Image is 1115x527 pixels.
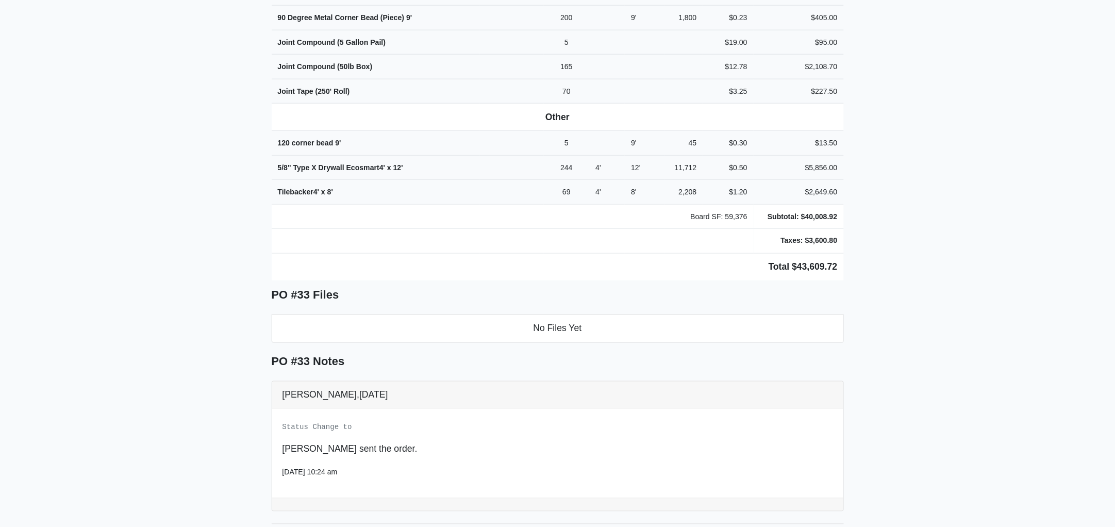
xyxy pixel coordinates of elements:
[393,163,403,172] span: 12'
[282,444,418,454] span: [PERSON_NAME] sent the order.
[272,355,844,369] h5: PO #33 Notes
[545,112,570,122] b: Other
[631,163,640,172] span: 12'
[754,79,844,104] td: $227.50
[272,382,843,409] div: [PERSON_NAME],
[665,155,703,180] td: 11,712
[544,30,590,55] td: 5
[754,6,844,30] td: $405.00
[278,163,403,172] strong: 5/8" Type X Drywall Ecosmart
[754,180,844,205] td: $2,649.60
[278,139,341,147] strong: 120 corner bead
[272,289,844,302] h5: PO #33 Files
[665,180,703,205] td: 2,208
[703,30,754,55] td: $19.00
[335,139,341,147] span: 9'
[406,13,412,22] span: 9'
[379,163,385,172] span: 4'
[631,188,637,196] span: 8'
[544,155,590,180] td: 244
[272,315,844,342] li: No Files Yet
[631,139,637,147] span: 9'
[544,79,590,104] td: 70
[544,55,590,79] td: 165
[544,131,590,156] td: 5
[703,79,754,104] td: $3.25
[754,155,844,180] td: $5,856.00
[313,188,319,196] span: 4'
[282,423,352,432] small: Status Change to
[703,55,754,79] td: $12.78
[544,6,590,30] td: 200
[278,38,386,46] strong: Joint Compound (5 Gallon Pail)
[665,6,703,30] td: 1,800
[595,163,601,172] span: 4'
[327,188,333,196] span: 8'
[703,6,754,30] td: $0.23
[754,204,844,229] td: Subtotal: $40,008.92
[754,30,844,55] td: $95.00
[359,390,388,400] span: [DATE]
[595,188,601,196] span: 4'
[690,212,747,221] span: Board SF: 59,376
[278,188,333,196] strong: Tilebacker
[665,131,703,156] td: 45
[321,188,325,196] span: x
[282,468,338,476] small: [DATE] 10:24 am
[631,13,637,22] span: 9'
[278,87,350,95] strong: Joint Tape (250' Roll)
[754,229,844,254] td: Taxes: $3,600.80
[754,55,844,79] td: $2,108.70
[703,131,754,156] td: $0.30
[278,62,373,71] strong: Joint Compound (50lb Box)
[703,155,754,180] td: $0.50
[754,131,844,156] td: $13.50
[272,253,844,281] td: Total $43,609.72
[544,180,590,205] td: 69
[703,180,754,205] td: $1.20
[387,163,391,172] span: x
[278,13,412,22] strong: 90 Degree Metal Corner Bead (Piece)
